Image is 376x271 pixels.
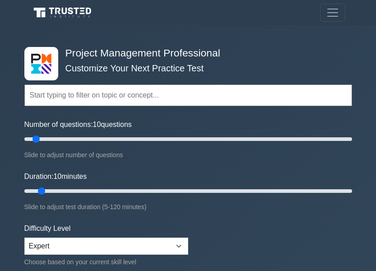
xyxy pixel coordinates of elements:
label: Number of questions: questions [24,119,132,130]
h4: Project Management Professional [62,47,308,59]
span: 10 [93,121,101,128]
label: Duration: minutes [24,171,87,182]
div: Slide to adjust test duration (5-120 minutes) [24,201,352,212]
button: Toggle navigation [320,4,345,22]
div: Slide to adjust number of questions [24,150,352,160]
label: Difficulty Level [24,223,71,234]
div: Choose based on your current skill level [24,257,188,267]
input: Start typing to filter on topic or concept... [24,84,352,106]
span: 10 [53,173,61,180]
